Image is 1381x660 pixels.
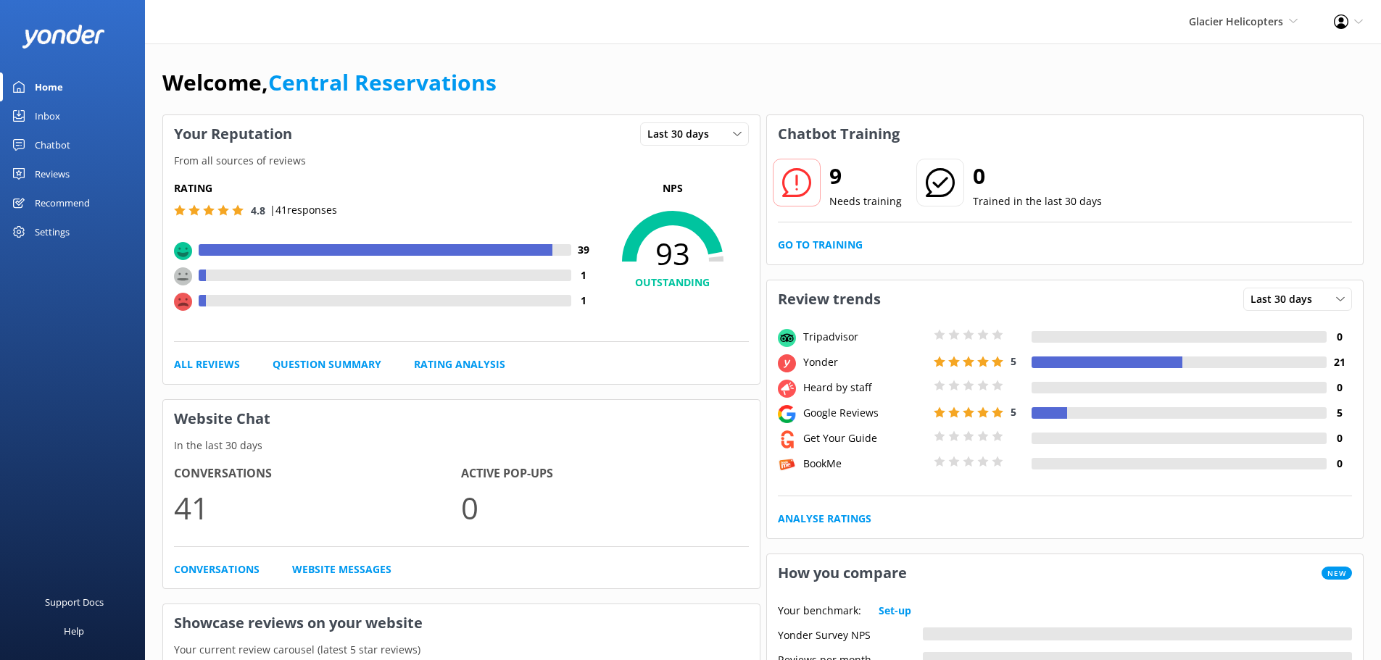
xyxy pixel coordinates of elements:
[162,65,497,100] h1: Welcome,
[829,193,902,209] p: Needs training
[597,235,749,272] span: 93
[1327,380,1352,396] h4: 0
[163,642,760,658] p: Your current review carousel (latest 5 star reviews)
[292,561,391,577] a: Website Messages
[767,554,918,592] h3: How you compare
[778,627,923,640] div: Yonder Survey NPS
[647,126,718,142] span: Last 30 days
[22,25,105,49] img: yonder-white-logo.png
[778,511,871,527] a: Analyse Ratings
[973,193,1102,209] p: Trained in the last 30 days
[35,72,63,101] div: Home
[571,267,597,283] h4: 1
[1322,567,1352,580] span: New
[174,356,240,372] a: All Reviews
[35,130,70,159] div: Chatbot
[800,329,930,345] div: Tripadvisor
[1251,291,1321,307] span: Last 30 days
[414,356,505,372] a: Rating Analysis
[571,293,597,309] h4: 1
[829,159,902,193] h2: 9
[163,400,760,438] h3: Website Chat
[1327,405,1352,421] h4: 5
[879,603,911,619] a: Set-up
[597,275,749,291] h4: OUTSTANDING
[35,188,90,217] div: Recommend
[35,217,70,246] div: Settings
[174,483,461,532] p: 41
[1327,430,1352,446] h4: 0
[973,159,1102,193] h2: 0
[778,237,863,253] a: Go to Training
[461,464,748,483] h4: Active Pop-ups
[273,356,381,372] a: Question Summary
[571,242,597,258] h4: 39
[767,115,911,153] h3: Chatbot Training
[800,380,930,396] div: Heard by staff
[1189,14,1283,28] span: Glacier Helicopters
[268,67,497,97] a: Central Reservations
[1327,456,1352,472] h4: 0
[163,115,303,153] h3: Your Reputation
[163,438,760,454] p: In the last 30 days
[800,405,930,421] div: Google Reviews
[35,159,70,188] div: Reviews
[174,180,597,196] h5: Rating
[270,202,337,218] p: | 41 responses
[174,464,461,483] h4: Conversations
[767,280,892,318] h3: Review trends
[461,483,748,532] p: 0
[251,204,265,217] span: 4.8
[800,354,930,370] div: Yonder
[800,456,930,472] div: BookMe
[35,101,60,130] div: Inbox
[163,153,760,169] p: From all sources of reviews
[1011,405,1016,419] span: 5
[800,430,930,446] div: Get Your Guide
[45,588,104,617] div: Support Docs
[163,604,760,642] h3: Showcase reviews on your website
[1327,329,1352,345] h4: 0
[174,561,260,577] a: Conversations
[597,180,749,196] p: NPS
[1011,354,1016,368] span: 5
[64,617,84,646] div: Help
[1327,354,1352,370] h4: 21
[778,603,861,619] p: Your benchmark:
